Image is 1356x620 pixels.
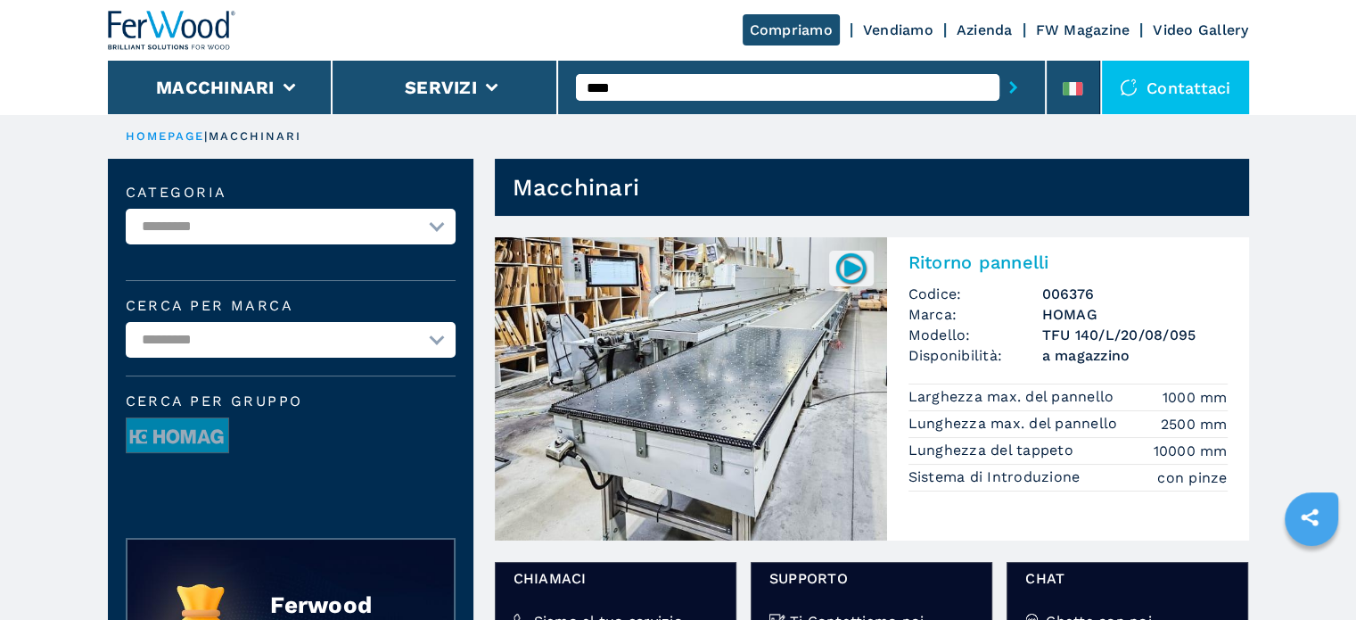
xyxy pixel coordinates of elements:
h2: Ritorno pannelli [908,252,1228,273]
span: Codice: [908,284,1042,304]
img: Ritorno pannelli HOMAG TFU 140/L/20/08/095 [495,237,887,541]
p: macchinari [209,128,302,145]
span: chat [1025,568,1229,589]
p: Lunghezza max. del pannello [908,414,1122,434]
h3: 006376 [1042,284,1228,304]
a: Video Gallery [1153,21,1248,38]
a: Ritorno pannelli HOMAG TFU 140/L/20/08/095006376Ritorno pannelliCodice:006376Marca:HOMAGModello:T... [495,237,1249,541]
p: Larghezza max. del pannello [908,387,1119,407]
a: Vendiamo [863,21,933,38]
div: Contattaci [1102,61,1249,114]
img: image [127,418,228,454]
span: Marca: [908,304,1042,325]
span: Supporto [769,568,974,589]
em: 10000 mm [1154,441,1228,461]
button: Macchinari [156,77,275,98]
span: Chiamaci [514,568,718,589]
iframe: Chat [1280,540,1343,607]
a: Azienda [957,21,1013,38]
p: Lunghezza del tappeto [908,441,1079,460]
span: Modello: [908,325,1042,345]
span: a magazzino [1042,345,1228,366]
span: Disponibilità: [908,345,1042,366]
span: | [204,129,208,143]
h3: TFU 140/L/20/08/095 [1042,325,1228,345]
em: 2500 mm [1161,414,1228,434]
h1: Macchinari [513,173,640,202]
a: sharethis [1287,495,1332,540]
a: FW Magazine [1036,21,1130,38]
label: Cerca per marca [126,299,456,313]
h3: HOMAG [1042,304,1228,325]
img: 006376 [834,251,868,285]
img: Contattaci [1120,79,1138,96]
a: Compriamo [743,14,840,45]
img: Ferwood [108,11,236,50]
em: 1000 mm [1163,387,1228,408]
label: Categoria [126,186,456,200]
a: HOMEPAGE [126,129,205,143]
p: Sistema di Introduzione [908,467,1085,487]
button: Servizi [405,77,477,98]
em: con pinze [1157,467,1227,488]
span: Cerca per Gruppo [126,394,456,409]
button: submit-button [999,67,1027,108]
